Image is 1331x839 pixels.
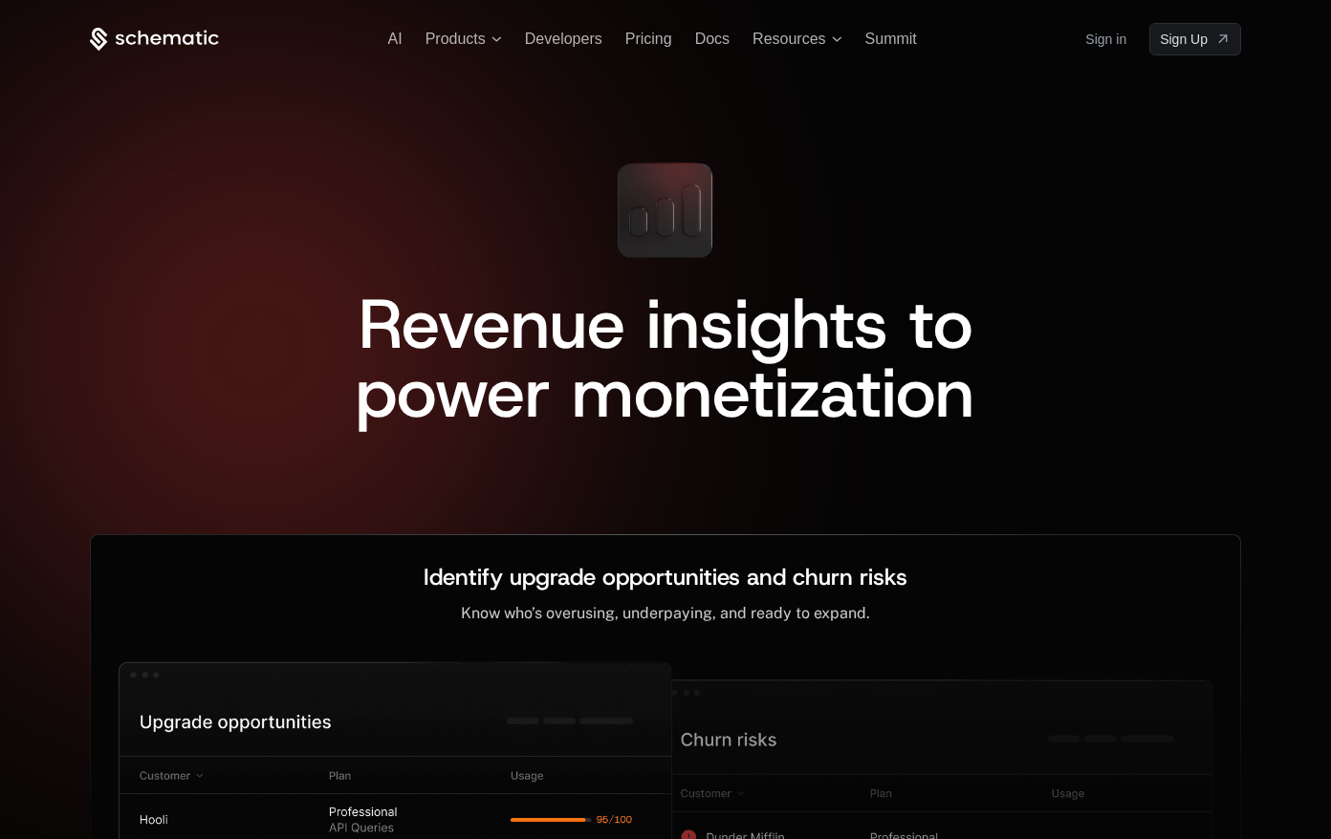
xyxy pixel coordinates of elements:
span: Resources [753,31,825,48]
a: Summit [865,31,917,47]
a: Pricing [625,31,672,47]
span: Identify upgrade opportunities and churn risks [424,562,907,592]
span: Sign Up [1160,30,1208,49]
a: AI [388,31,403,47]
a: Sign in [1085,24,1126,54]
span: Products [425,31,486,48]
a: Developers [525,31,602,47]
span: Revenue insights to power monetization [356,278,993,439]
a: [object Object] [1149,23,1241,55]
span: Know who’s overusing, underpaying, and ready to expand. [461,604,870,622]
a: Docs [695,31,730,47]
